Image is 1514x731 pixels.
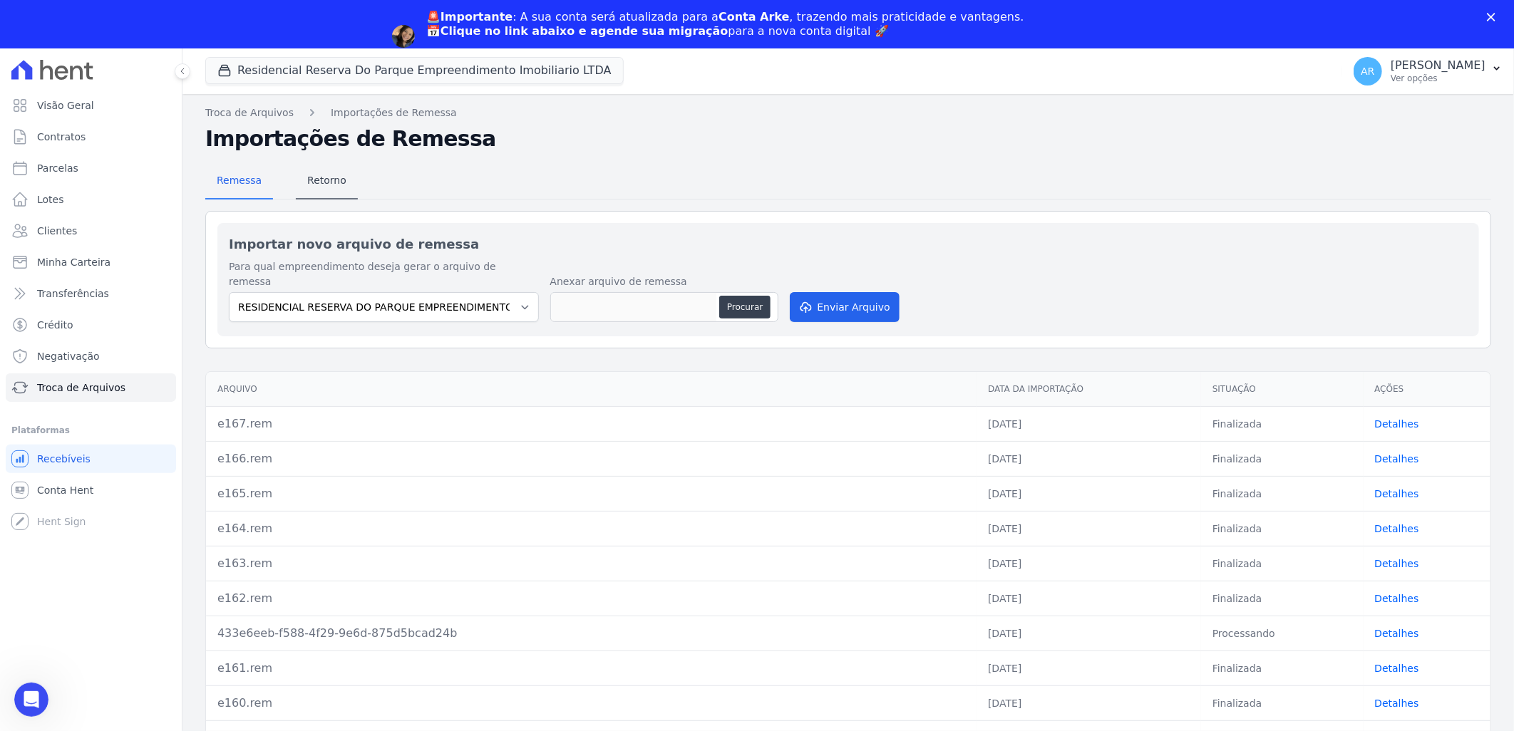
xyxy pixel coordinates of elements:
span: Crédito [37,318,73,332]
span: Negativação [37,349,100,363]
a: Detalhes [1375,523,1419,534]
a: Detalhes [1375,698,1419,709]
b: 🚨Importante [426,10,513,24]
td: Finalizada [1201,407,1364,442]
a: Visão Geral [6,91,176,120]
label: Anexar arquivo de remessa [550,274,778,289]
iframe: Intercom live chat [14,683,48,717]
a: Troca de Arquivos [6,373,176,402]
a: Detalhes [1375,488,1419,499]
nav: Breadcrumb [205,105,1491,120]
div: e164.rem [217,520,965,537]
a: Detalhes [1375,628,1419,639]
a: Lotes [6,185,176,214]
div: e161.rem [217,660,965,677]
td: [DATE] [977,442,1201,477]
div: e163.rem [217,555,965,572]
td: Finalizada [1201,581,1364,616]
th: Data da Importação [977,372,1201,407]
a: Negativação [6,342,176,370]
a: Detalhes [1375,558,1419,569]
a: Crédito [6,311,176,339]
h2: Importações de Remessa [205,126,1491,152]
td: [DATE] [977,581,1201,616]
span: Recebíveis [37,452,91,466]
td: [DATE] [977,686,1201,721]
b: Conta Arke [719,10,789,24]
button: Procurar [719,296,771,318]
a: Detalhes [1375,663,1419,674]
img: Profile image for Adriane [392,25,415,48]
a: Conta Hent [6,476,176,504]
span: Clientes [37,224,77,238]
a: Clientes [6,217,176,245]
a: Parcelas [6,154,176,182]
span: Retorno [299,166,355,195]
a: Remessa [205,163,273,200]
button: AR [PERSON_NAME] Ver opções [1342,51,1514,91]
div: e162.rem [217,590,965,607]
td: [DATE] [977,616,1201,651]
td: [DATE] [977,651,1201,686]
th: Situação [1201,372,1364,407]
span: Transferências [37,286,109,301]
p: Ver opções [1391,73,1485,84]
div: e167.rem [217,415,965,432]
span: Visão Geral [37,98,94,113]
span: Troca de Arquivos [37,380,125,395]
span: Lotes [37,192,64,207]
span: Parcelas [37,161,78,175]
td: [DATE] [977,477,1201,512]
button: Residencial Reserva Do Parque Empreendimento Imobiliario LTDA [205,57,624,84]
div: e160.rem [217,695,965,712]
a: Contratos [6,123,176,151]
div: 433e6eeb-f588-4f29-9e6d-875d5bcad24b [217,625,965,642]
td: Finalizada [1201,686,1364,721]
a: Troca de Arquivos [205,105,294,120]
a: Minha Carteira [6,248,176,276]
button: Enviar Arquivo [790,292,900,322]
td: [DATE] [977,512,1201,546]
a: Transferências [6,279,176,308]
span: AR [1361,66,1374,76]
label: Para qual empreendimento deseja gerar o arquivo de remessa [229,259,539,289]
span: Conta Hent [37,483,93,497]
th: Arquivo [206,372,977,407]
td: Finalizada [1201,512,1364,546]
b: Clique no link abaixo e agende sua migração [441,24,728,38]
div: Fechar [1487,13,1501,21]
td: [DATE] [977,546,1201,581]
a: Detalhes [1375,418,1419,430]
td: Finalizada [1201,477,1364,512]
h2: Importar novo arquivo de remessa [229,234,1468,254]
a: Detalhes [1375,593,1419,604]
a: Recebíveis [6,445,176,473]
div: : A sua conta será atualizada para a , trazendo mais praticidade e vantagens. 📅 para a nova conta... [426,10,1024,38]
td: Finalizada [1201,546,1364,581]
a: Detalhes [1375,453,1419,465]
th: Ações [1364,372,1490,407]
a: Retorno [296,163,358,200]
td: [DATE] [977,407,1201,442]
div: e166.rem [217,450,965,467]
a: Agendar migração [426,47,544,63]
p: [PERSON_NAME] [1391,58,1485,73]
div: Plataformas [11,422,170,439]
span: Minha Carteira [37,255,110,269]
span: Contratos [37,130,86,144]
div: e165.rem [217,485,965,502]
td: Processando [1201,616,1364,651]
a: Importações de Remessa [331,105,457,120]
td: Finalizada [1201,651,1364,686]
span: Remessa [208,166,270,195]
td: Finalizada [1201,442,1364,477]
